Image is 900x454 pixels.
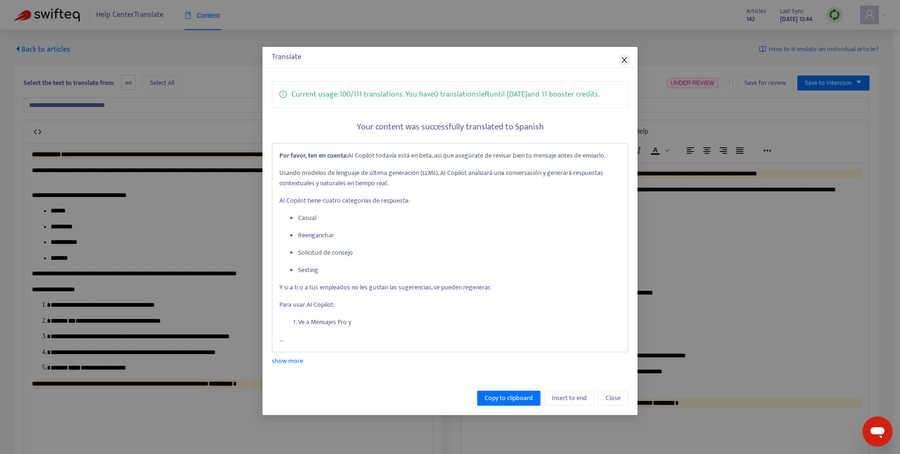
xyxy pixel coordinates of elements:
[279,300,621,310] p: Para usar AI Copilot:
[544,391,594,406] button: Insert to end
[279,89,287,98] span: info-circle
[279,282,621,293] p: Y si a ti o a tus empleados no les gustan las sugerencias, se pueden regenerar.
[477,391,540,406] button: Copy to clipboard
[485,393,533,403] span: Copy to clipboard
[298,317,621,327] p: Ve a Mensajes Pro y
[272,143,628,352] div: ...
[7,8,400,246] body: Rich Text Area. Press ALT-0 for help.
[552,393,587,403] span: Insert to end
[292,89,600,100] p: Current usage: 100 / 111 translations . You have 0 translations left until [DATE] and 11 booster ...
[272,356,303,366] a: show more
[279,168,621,189] p: Usando modelos de lenguaje de última generación (LLMs), AI Copilot analizará una conversación y g...
[298,230,621,241] p: Reenganchar
[279,196,621,206] p: AI Copilot tiene cuatro categorías de respuesta:
[598,391,628,406] button: Close
[279,150,348,161] strong: Por favor, ten en cuenta:
[298,213,621,223] p: Casual
[272,52,628,63] div: Translate
[298,248,621,258] p: Solicitud de consejo
[279,151,621,161] p: AI Copilot todavía está en beta, así que asegúrate de revisar bien tu mensaje antes de enviarlo.
[862,416,892,446] iframe: Button to launch messaging window
[619,55,630,65] button: Close
[621,56,628,64] span: close
[298,265,621,275] p: Sexting
[272,122,628,133] h5: Your content was successfully translated to Spanish
[606,393,621,403] span: Close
